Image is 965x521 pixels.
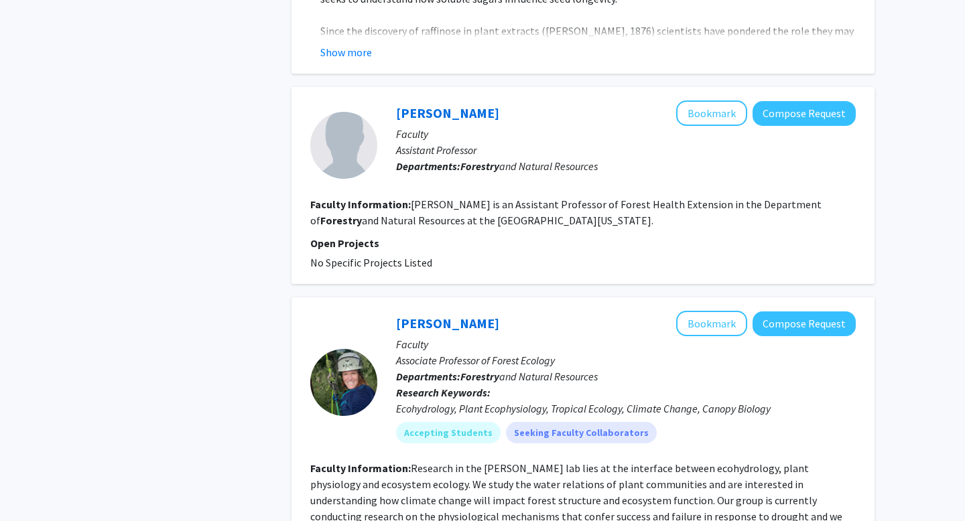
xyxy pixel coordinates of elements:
[396,370,460,383] b: Departments:
[320,214,362,227] b: Forestry
[396,400,856,417] div: Ecohydrology, Plant Ecophysiology, Tropical Ecology, Climate Change, Canopy Biology
[310,198,822,227] fg-read-more: [PERSON_NAME] is an Assistant Professor of Forest Health Extension in the Department of and Natur...
[396,142,856,158] p: Assistant Professor
[396,104,499,121] a: [PERSON_NAME]
[396,126,856,142] p: Faculty
[753,311,856,336] button: Compose Request to Sybil Gotsch
[310,461,411,475] b: Faculty Information:
[753,101,856,126] button: Compose Request to Ellen Crocker
[310,198,411,211] b: Faculty Information:
[396,159,460,173] b: Departments:
[460,159,598,173] span: and Natural Resources
[396,352,856,368] p: Associate Professor of Forest Ecology
[676,311,747,336] button: Add Sybil Gotsch to Bookmarks
[396,336,856,352] p: Faculty
[676,100,747,126] button: Add Ellen Crocker to Bookmarks
[396,422,501,443] mat-chip: Accepting Students
[396,315,499,331] a: [PERSON_NAME]
[460,370,598,383] span: and Natural Resources
[396,386,491,399] b: Research Keywords:
[460,370,499,383] b: Forestry
[320,44,372,60] button: Show more
[320,24,855,166] span: Since the discovery of raffinose in plant extracts ([PERSON_NAME], 1876) scientists have pondered...
[310,256,432,269] span: No Specific Projects Listed
[506,422,657,443] mat-chip: Seeking Faculty Collaborators
[310,235,856,251] p: Open Projects
[460,159,499,173] b: Forestry
[10,461,57,511] iframe: Chat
